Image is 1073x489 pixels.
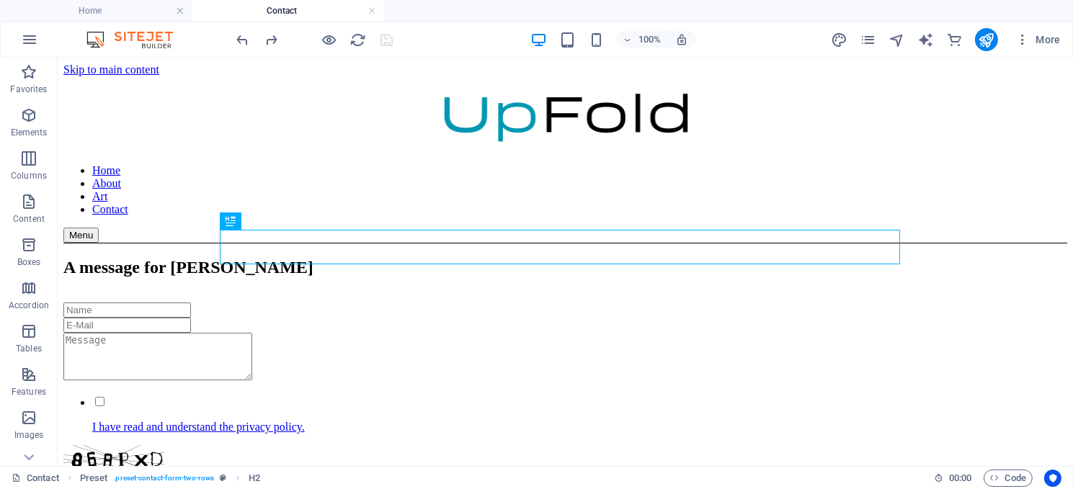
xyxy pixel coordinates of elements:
p: Columns [11,170,47,181]
button: Code [984,470,1033,487]
button: publish [975,28,998,51]
i: Commerce [946,32,963,48]
i: Undo: Change link (Ctrl+Z) [235,32,251,48]
i: Design (Ctrl+Alt+Y) [831,32,847,48]
button: redo [263,31,280,48]
button: navigator [889,31,906,48]
button: commerce [946,31,963,48]
button: Usercentrics [1044,470,1061,487]
span: Code [990,470,1026,487]
a: Click to cancel selection. Double-click to open Pages [12,470,59,487]
i: Reload page [350,32,367,48]
span: 00 00 [949,470,971,487]
span: Click to select. Double-click to edit [249,470,260,487]
h4: Contact [192,3,383,19]
button: pages [860,31,877,48]
span: . preset-contact-form-two-rows [113,470,214,487]
i: Redo: Add element (Ctrl+Y, ⌘+Y) [264,32,280,48]
h6: Session time [934,470,972,487]
span: : [959,472,961,483]
i: On resize automatically adjust zoom level to fit chosen device. [675,33,688,46]
button: undo [234,31,251,48]
button: reload [349,31,367,48]
p: Boxes [17,256,41,268]
nav: breadcrumb [80,470,261,487]
p: Features [12,386,46,398]
h6: 100% [638,31,661,48]
i: Pages (Ctrl+Alt+S) [860,32,876,48]
p: Favorites [10,84,47,95]
i: Publish [978,32,994,48]
p: Elements [11,127,48,138]
span: More [1015,32,1061,47]
button: design [831,31,848,48]
i: AI Writer [917,32,934,48]
button: text_generator [917,31,935,48]
button: More [1010,28,1067,51]
p: Tables [16,343,42,354]
span: Click to select. Double-click to edit [80,470,108,487]
i: This element is a customizable preset [220,474,226,482]
button: 100% [616,31,667,48]
p: Images [14,429,44,441]
p: Accordion [9,300,49,311]
img: Editor Logo [83,31,191,48]
p: Content [13,213,45,225]
i: Navigator [889,32,905,48]
a: Skip to main content [6,6,102,18]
